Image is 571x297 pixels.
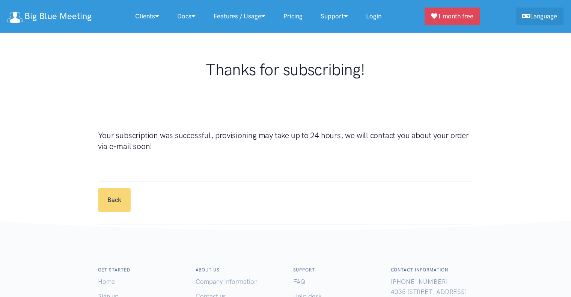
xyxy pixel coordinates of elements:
[274,8,312,24] a: Pricing
[357,8,390,24] a: Login
[196,267,278,274] h6: About us
[205,8,274,24] a: Features / Usage
[312,8,357,24] a: Support
[196,278,258,285] a: Company Information
[391,267,473,274] h6: Contact Information
[98,130,473,152] h3: Your subscription was successful, provisioning may take up to 24 hours, we will contact you about...
[293,267,376,274] h6: Support
[98,60,473,80] h1: Thanks for subscribing!
[293,278,305,285] a: FAQ
[98,188,131,212] a: Back
[8,8,92,24] a: Big Blue Meeting
[168,8,205,24] a: Docs
[98,267,181,274] h6: Get started
[8,12,23,23] img: logo
[98,278,115,285] a: Home
[516,8,563,25] a: Language
[425,8,480,25] a: 1 month free
[126,8,168,24] a: Clients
